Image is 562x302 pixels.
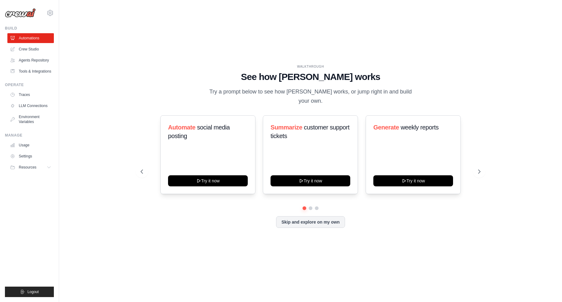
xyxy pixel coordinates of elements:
div: Manage [5,133,54,138]
a: Agents Repository [7,55,54,65]
p: Try a prompt below to see how [PERSON_NAME] works, or jump right in and build your own. [207,87,414,105]
h1: See how [PERSON_NAME] works [141,71,480,82]
span: customer support tickets [271,124,349,139]
div: WALKTHROUGH [141,64,480,69]
a: Settings [7,151,54,161]
span: Generate [373,124,399,131]
span: Logout [27,289,39,294]
button: Try it now [373,175,453,186]
a: Traces [7,90,54,100]
button: Skip and explore on my own [276,216,345,228]
a: Crew Studio [7,44,54,54]
button: Resources [7,162,54,172]
span: Summarize [271,124,302,131]
button: Try it now [271,175,350,186]
span: Automate [168,124,195,131]
a: LLM Connections [7,101,54,111]
img: Logo [5,8,36,18]
a: Environment Variables [7,112,54,127]
button: Try it now [168,175,248,186]
span: Resources [19,165,36,170]
div: Build [5,26,54,31]
button: Logout [5,287,54,297]
span: weekly reports [400,124,438,131]
span: social media posting [168,124,230,139]
div: Operate [5,82,54,87]
a: Usage [7,140,54,150]
a: Automations [7,33,54,43]
a: Tools & Integrations [7,66,54,76]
